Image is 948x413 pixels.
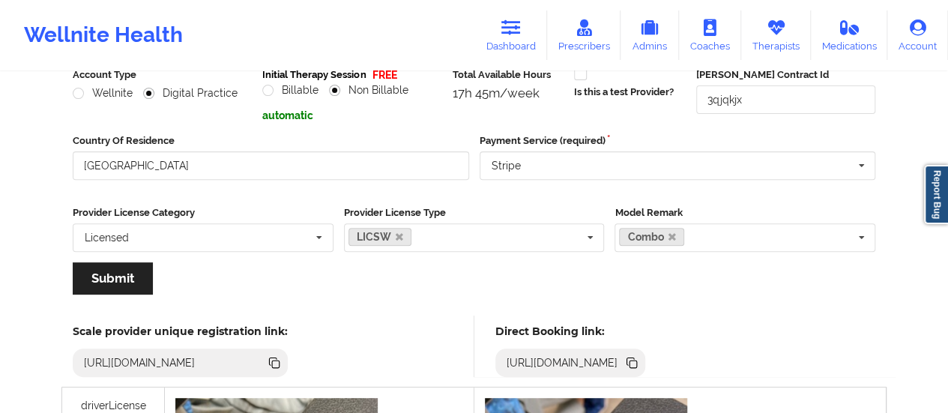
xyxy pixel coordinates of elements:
[348,228,412,246] a: LICSW
[615,205,875,220] label: Model Remark
[73,205,333,220] label: Provider License Category
[475,10,547,60] a: Dashboard
[495,325,646,338] h5: Direct Booking link:
[73,262,153,295] button: Submit
[85,232,129,243] div: Licensed
[492,160,521,171] div: Stripe
[329,84,408,97] label: Non Billable
[547,10,621,60] a: Prescribers
[143,87,238,100] label: Digital Practice
[887,10,948,60] a: Account
[811,10,888,60] a: Medications
[621,10,679,60] a: Admins
[262,84,318,97] label: Billable
[501,355,624,370] div: [URL][DOMAIN_NAME]
[73,87,133,100] label: Wellnite
[924,165,948,224] a: Report Bug
[372,67,397,82] p: FREE
[73,325,288,338] h5: Scale provider unique registration link:
[696,85,875,114] input: Deel Contract Id
[262,108,441,123] p: automatic
[73,67,252,82] label: Account Type
[453,67,564,82] label: Total Available Hours
[344,205,605,220] label: Provider License Type
[480,133,876,148] label: Payment Service (required)
[262,67,366,82] label: Initial Therapy Session
[453,85,564,100] div: 17h 45m/week
[741,10,811,60] a: Therapists
[78,355,202,370] div: [URL][DOMAIN_NAME]
[574,85,674,100] label: Is this a test Provider?
[619,228,684,246] a: Combo
[73,133,469,148] label: Country Of Residence
[696,67,875,82] label: [PERSON_NAME] Contract Id
[679,10,741,60] a: Coaches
